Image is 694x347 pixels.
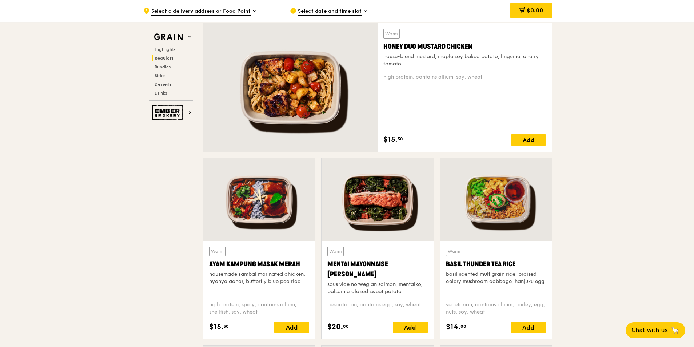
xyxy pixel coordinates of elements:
[151,8,251,16] span: Select a delivery address or Food Point
[343,323,349,329] span: 00
[383,29,400,39] div: Warm
[209,247,226,256] div: Warm
[298,8,362,16] span: Select date and time slot
[223,323,229,329] span: 50
[398,136,403,142] span: 50
[327,281,427,295] div: sous vide norwegian salmon, mentaiko, balsamic glazed sweet potato
[511,322,546,333] div: Add
[460,323,466,329] span: 00
[155,73,165,78] span: Sides
[209,271,309,285] div: housemade sambal marinated chicken, nyonya achar, butterfly blue pea rice
[383,134,398,145] span: $15.
[446,271,546,285] div: basil scented multigrain rice, braised celery mushroom cabbage, hanjuku egg
[446,301,546,316] div: vegetarian, contains allium, barley, egg, nuts, soy, wheat
[209,301,309,316] div: high protein, spicy, contains allium, shellfish, soy, wheat
[327,247,344,256] div: Warm
[155,56,174,61] span: Regulars
[671,326,679,335] span: 🦙
[152,105,185,120] img: Ember Smokery web logo
[327,259,427,279] div: Mentai Mayonnaise [PERSON_NAME]
[631,326,668,335] span: Chat with us
[209,259,309,269] div: Ayam Kampung Masak Merah
[327,301,427,316] div: pescatarian, contains egg, soy, wheat
[327,322,343,332] span: $20.
[209,322,223,332] span: $15.
[155,82,171,87] span: Desserts
[393,322,428,333] div: Add
[383,73,546,81] div: high protein, contains allium, soy, wheat
[155,47,175,52] span: Highlights
[383,41,546,52] div: Honey Duo Mustard Chicken
[155,91,167,96] span: Drinks
[155,64,171,69] span: Bundles
[511,134,546,146] div: Add
[274,322,309,333] div: Add
[527,7,543,14] span: $0.00
[446,259,546,269] div: Basil Thunder Tea Rice
[446,247,462,256] div: Warm
[446,322,460,332] span: $14.
[152,31,185,44] img: Grain web logo
[626,322,685,338] button: Chat with us🦙
[383,53,546,68] div: house-blend mustard, maple soy baked potato, linguine, cherry tomato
